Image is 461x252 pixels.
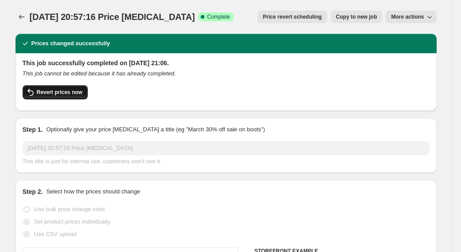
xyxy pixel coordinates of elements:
p: Select how the prices should change [46,187,140,196]
span: This title is just for internal use, customers won't see it [23,158,160,165]
h2: Step 1. [23,125,43,134]
button: Copy to new job [331,11,383,23]
span: Revert prices now [37,89,82,96]
button: Price revert scheduling [258,11,327,23]
h2: This job successfully completed on [DATE] 21:06. [23,59,430,67]
span: [DATE] 20:57:16 Price [MEDICAL_DATA] [30,12,195,22]
span: Copy to new job [336,13,377,20]
span: Set product prices individually [34,218,110,225]
span: Price revert scheduling [263,13,322,20]
span: Use CSV upload [34,231,77,237]
input: 30% off holiday sale [23,141,430,155]
h2: Step 2. [23,187,43,196]
button: Price change jobs [16,11,28,23]
p: Optionally give your price [MEDICAL_DATA] a title (eg "March 30% off sale on boots") [46,125,265,134]
span: More actions [391,13,424,20]
span: Use bulk price change rules [34,206,105,213]
h2: Prices changed successfully [31,39,110,48]
span: Complete [207,13,230,20]
button: More actions [386,11,436,23]
i: This job cannot be edited because it has already completed. [23,70,176,77]
button: Revert prices now [23,85,88,99]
